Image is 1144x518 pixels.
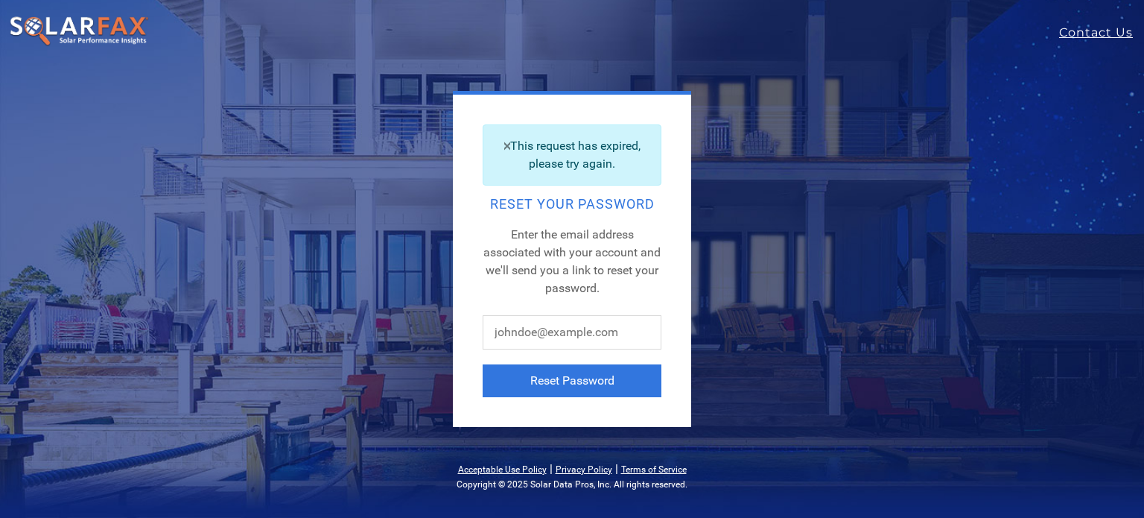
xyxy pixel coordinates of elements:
span: | [615,461,618,476]
h2: Reset Your Password [483,198,661,211]
a: Contact Us [1059,24,1144,42]
div: This request has expired, please try again. [483,124,661,186]
a: Privacy Policy [556,464,612,475]
button: Reset Password [483,364,661,397]
span: Enter the email address associated with your account and we'll send you a link to reset your pass... [483,227,661,295]
img: SolarFax [9,16,149,47]
a: Terms of Service [621,464,687,475]
a: Acceptable Use Policy [458,464,547,475]
span: | [550,461,553,476]
a: Close [504,136,510,156]
input: johndoe@example.com [483,315,661,350]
